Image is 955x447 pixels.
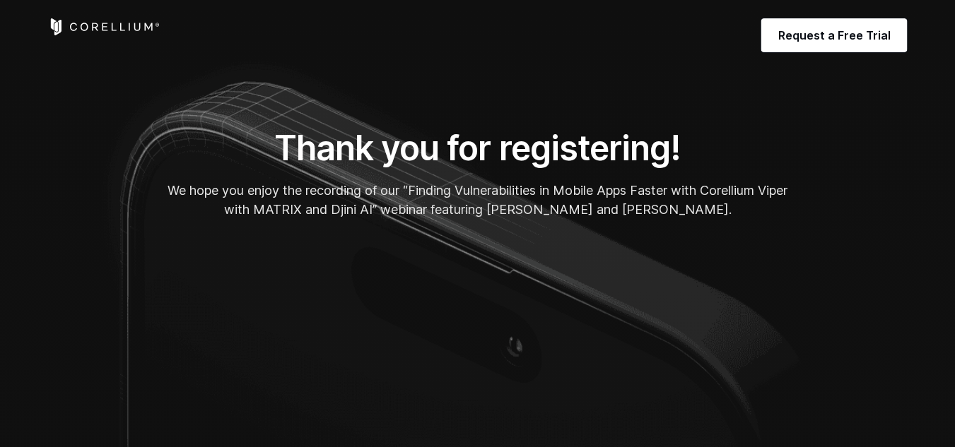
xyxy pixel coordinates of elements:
a: Request a Free Trial [761,18,908,52]
p: We hope you enjoy the recording of our “Finding Vulnerabilities in Mobile Apps Faster with Corell... [160,181,796,219]
a: Corellium Home [48,18,160,35]
h1: Thank you for registering! [160,127,796,169]
span: Request a Free Trial [778,27,891,44]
